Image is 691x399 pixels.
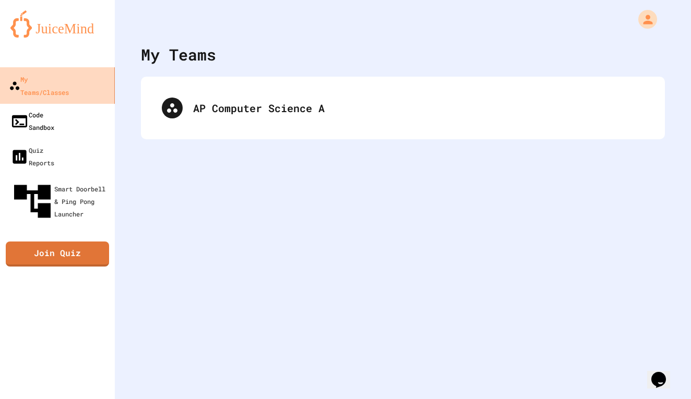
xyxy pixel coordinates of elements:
div: My Teams/Classes [9,72,69,98]
div: My Account [627,7,660,31]
div: AP Computer Science A [193,100,644,116]
a: Join Quiz [6,241,109,267]
div: Quiz Reports [10,144,54,169]
img: logo-orange.svg [10,10,104,38]
div: Smart Doorbell & Ping Pong Launcher [10,179,111,223]
iframe: chat widget [647,357,681,389]
div: AP Computer Science A [151,87,654,129]
div: My Teams [141,43,216,66]
div: Code Sandbox [10,108,54,134]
